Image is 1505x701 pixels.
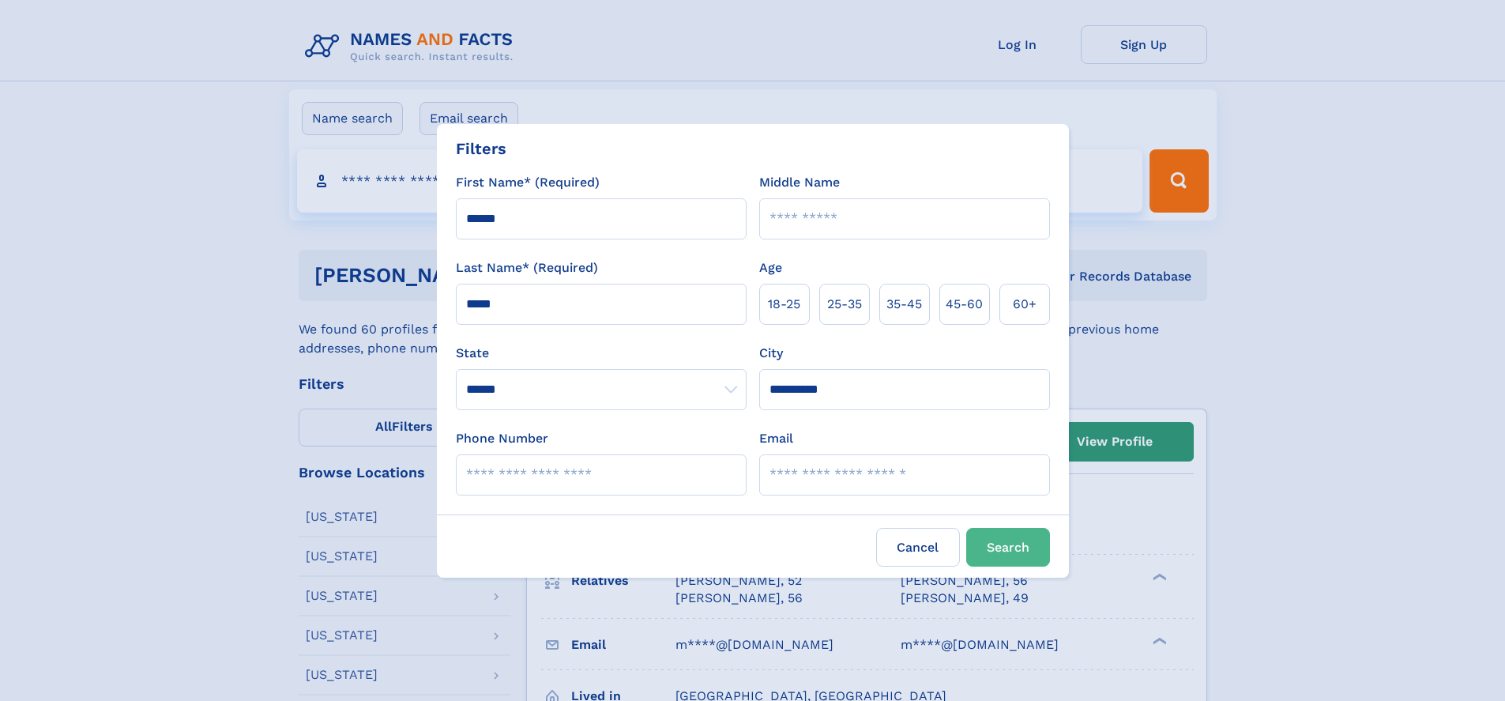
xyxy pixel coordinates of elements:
[759,258,782,277] label: Age
[456,429,548,448] label: Phone Number
[827,295,862,314] span: 25‑35
[946,295,983,314] span: 45‑60
[1013,295,1037,314] span: 60+
[886,295,922,314] span: 35‑45
[456,344,747,363] label: State
[759,173,840,192] label: Middle Name
[456,137,506,160] div: Filters
[456,258,598,277] label: Last Name* (Required)
[876,528,960,567] label: Cancel
[759,429,793,448] label: Email
[768,295,800,314] span: 18‑25
[966,528,1050,567] button: Search
[456,173,600,192] label: First Name* (Required)
[759,344,783,363] label: City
